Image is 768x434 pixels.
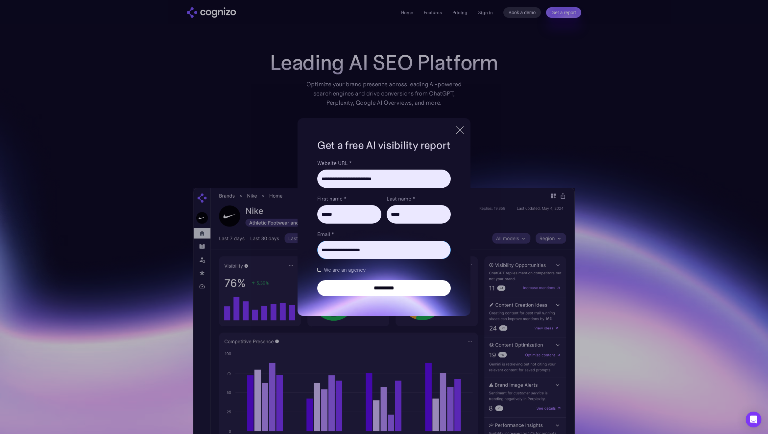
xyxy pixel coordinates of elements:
[387,195,451,203] label: Last name *
[317,159,451,296] form: Brand Report Form
[324,266,366,274] span: We are an agency
[317,159,451,167] label: Website URL *
[317,138,451,152] h1: Get a free AI visibility report
[317,230,451,238] label: Email *
[317,195,381,203] label: First name *
[746,412,761,427] div: Open Intercom Messenger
